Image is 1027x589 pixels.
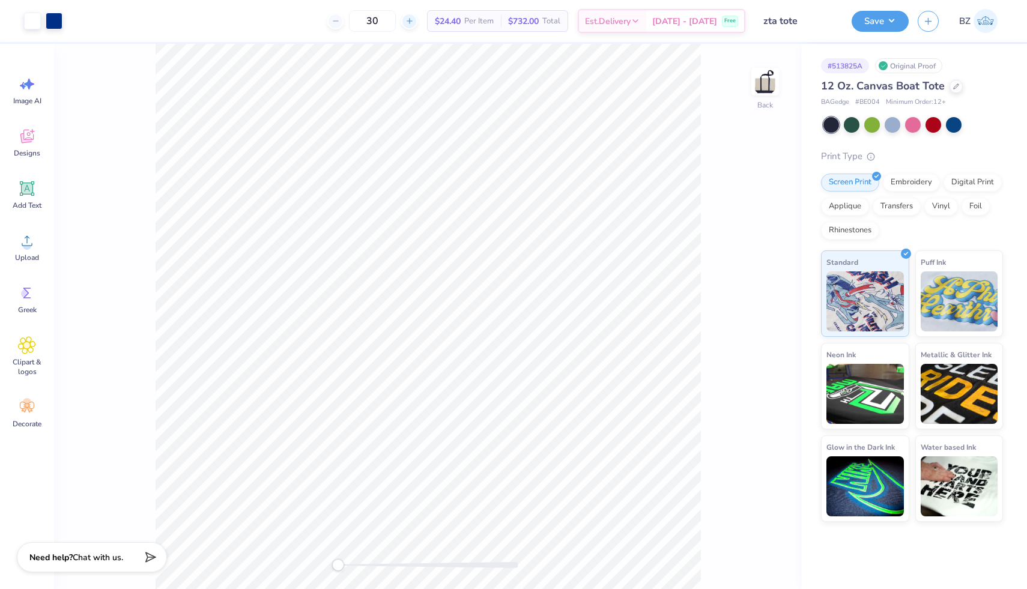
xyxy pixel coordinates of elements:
[944,174,1002,192] div: Digital Print
[821,97,849,107] span: BAGedge
[873,198,921,216] div: Transfers
[821,58,869,73] div: # 513825A
[7,357,47,376] span: Clipart & logos
[826,364,904,424] img: Neon Ink
[754,9,843,33] input: Untitled Design
[826,456,904,516] img: Glow in the Dark Ink
[29,552,73,563] strong: Need help?
[14,148,40,158] span: Designs
[349,10,396,32] input: – –
[724,17,736,25] span: Free
[921,441,976,453] span: Water based Ink
[13,419,41,429] span: Decorate
[962,198,990,216] div: Foil
[826,256,858,268] span: Standard
[753,70,777,94] img: Back
[435,15,461,28] span: $24.40
[974,9,998,33] img: Bella Zollo
[821,174,879,192] div: Screen Print
[13,201,41,210] span: Add Text
[585,15,631,28] span: Est. Delivery
[821,222,879,240] div: Rhinestones
[924,198,958,216] div: Vinyl
[826,441,895,453] span: Glow in the Dark Ink
[652,15,717,28] span: [DATE] - [DATE]
[883,174,940,192] div: Embroidery
[886,97,946,107] span: Minimum Order: 12 +
[821,79,945,93] span: 12 Oz. Canvas Boat Tote
[332,559,344,571] div: Accessibility label
[826,271,904,331] img: Standard
[855,97,880,107] span: # BE004
[18,305,37,315] span: Greek
[73,552,123,563] span: Chat with us.
[921,456,998,516] img: Water based Ink
[15,253,39,262] span: Upload
[954,9,1003,33] a: BZ
[542,15,560,28] span: Total
[921,348,992,361] span: Metallic & Glitter Ink
[13,96,41,106] span: Image AI
[757,100,773,110] div: Back
[821,198,869,216] div: Applique
[921,256,946,268] span: Puff Ink
[921,364,998,424] img: Metallic & Glitter Ink
[464,15,494,28] span: Per Item
[508,15,539,28] span: $732.00
[826,348,856,361] span: Neon Ink
[821,150,1003,163] div: Print Type
[959,14,971,28] span: BZ
[852,11,909,32] button: Save
[921,271,998,331] img: Puff Ink
[875,58,942,73] div: Original Proof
